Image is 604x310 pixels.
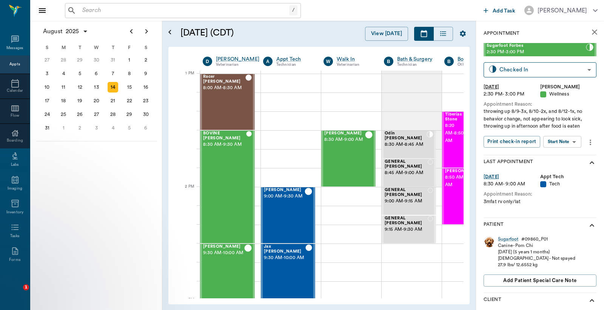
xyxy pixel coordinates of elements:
[203,57,212,66] div: D
[548,137,570,146] div: Start Note
[140,96,151,106] div: Saturday, August 23, 2025
[445,174,483,189] span: 8:50 AM - 9:20 AM
[498,262,575,268] div: 27.9 lbs / 12.6552 kg
[321,130,376,187] div: CHECKED_OUT, 8:30 AM - 9:00 AM
[484,275,596,287] button: Add patient Special Care Note
[200,130,255,244] div: CHECKED_OUT, 8:30 AM - 9:30 AM
[264,193,305,200] span: 9:00 AM - 9:30 AM
[105,42,121,53] div: T
[540,91,597,98] div: Wellness
[75,82,85,93] div: Tuesday, August 12, 2025
[108,82,118,93] div: Today, Thursday, August 14, 2025
[58,82,69,93] div: Monday, August 11, 2025
[499,65,584,74] div: Checked In
[140,123,151,133] div: Saturday, September 6, 2025
[124,82,135,93] div: Friday, August 15, 2025
[58,123,69,133] div: Monday, September 1, 2025
[487,43,586,48] span: Sugarfoot Forbes
[540,83,597,91] div: [PERSON_NAME]
[42,26,64,37] span: August
[42,123,52,133] div: Sunday, August 31, 2025
[8,284,26,302] iframe: Intercom live chat
[165,18,174,47] button: Open calendar
[108,55,118,65] div: Thursday, July 31, 2025
[289,5,297,15] div: /
[484,136,540,148] button: Print check-in report
[91,55,102,65] div: Wednesday, July 30, 2025
[124,123,135,133] div: Friday, September 5, 2025
[324,57,333,66] div: W
[124,109,135,120] div: Friday, August 29, 2025
[498,236,518,242] a: Sugarfoot
[124,24,139,39] button: Previous page
[458,62,504,68] div: Other
[385,188,428,197] span: GENERAL [PERSON_NAME]
[203,84,245,92] span: 8:00 AM - 8:30 AM
[587,221,596,230] svg: show more
[385,159,428,169] span: GENERAL [PERSON_NAME]
[174,69,194,88] div: 1 PM
[203,74,245,84] span: Racer [PERSON_NAME]
[75,109,85,120] div: Tuesday, August 26, 2025
[324,131,365,136] span: [PERSON_NAME]
[397,62,433,68] div: Technician
[540,173,597,180] div: Appt Tech
[484,191,596,198] div: Appointment Reason:
[108,68,118,79] div: Thursday, August 7, 2025
[263,57,273,66] div: A
[140,82,151,93] div: Saturday, August 16, 2025
[587,158,596,167] svg: show more
[484,236,495,247] img: Profile Image
[91,82,102,93] div: Wednesday, August 13, 2025
[397,56,433,63] div: Bath & Surgery
[203,141,246,148] span: 8:30 AM - 9:30 AM
[139,24,154,39] button: Next page
[203,244,244,249] span: [PERSON_NAME]
[382,159,436,187] div: NOT_CONFIRMED, 8:45 AM - 9:00 AM
[216,56,259,63] a: [PERSON_NAME]
[58,55,69,65] div: Monday, July 28, 2025
[264,254,305,262] span: 9:30 AM - 10:00 AM
[121,42,138,53] div: F
[42,109,52,120] div: Sunday, August 24, 2025
[35,3,50,18] button: Close drawer
[498,242,575,249] div: Canine - Pom Chi
[10,233,20,239] div: Tasks
[200,244,255,300] div: CHECKED_OUT, 9:30 AM - 10:00 AM
[75,55,85,65] div: Tuesday, July 29, 2025
[487,48,586,56] span: 2:30 PM - 3:00 PM
[91,96,102,106] div: Wednesday, August 20, 2025
[55,42,72,53] div: M
[445,122,464,145] span: 8:20 AM - 8:50 AM
[324,136,365,143] span: 8:30 AM - 9:00 AM
[385,141,427,148] span: 8:30 AM - 8:45 AM
[124,68,135,79] div: Friday, August 8, 2025
[484,108,596,130] div: throwing up 8/9-3x, 8/10-2x, and 8/12-1x, no behavior change, not appearing to look sick, throwin...
[75,68,85,79] div: Tuesday, August 5, 2025
[108,96,118,106] div: Thursday, August 21, 2025
[42,55,52,65] div: Sunday, July 27, 2025
[137,42,154,53] div: S
[382,187,436,215] div: NOT_CONFIRMED, 9:00 AM - 9:15 AM
[442,111,469,168] div: CHECKED_IN, 8:20 AM - 8:50 AM
[444,57,454,66] div: B
[337,56,373,63] a: Walk In
[180,27,296,39] h5: [DATE] (CDT)
[91,68,102,79] div: Wednesday, August 6, 2025
[203,131,246,141] span: BOVINE [PERSON_NAME]
[58,96,69,106] div: Monday, August 18, 2025
[91,109,102,120] div: Wednesday, August 27, 2025
[584,136,596,149] button: more
[140,68,151,79] div: Saturday, August 9, 2025
[64,26,81,37] span: 2025
[9,62,20,67] div: Appts
[458,56,504,63] a: Board &Procedures
[6,237,157,290] iframe: Intercom notifications message
[216,62,259,68] div: Veterinarian
[385,216,428,226] span: GENERAL [PERSON_NAME]
[484,83,540,91] div: [DATE]
[72,42,88,53] div: T
[140,109,151,120] div: Saturday, August 30, 2025
[58,109,69,120] div: Monday, August 25, 2025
